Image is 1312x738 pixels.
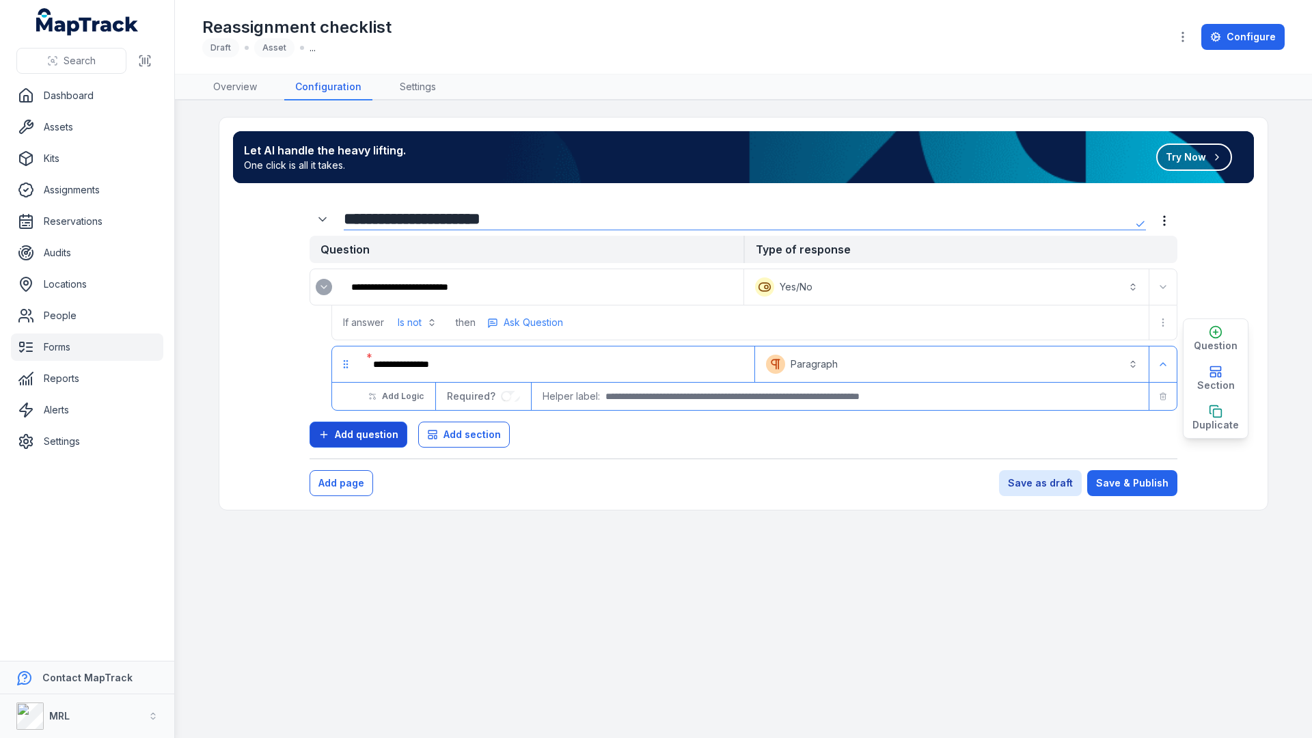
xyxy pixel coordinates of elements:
[1087,470,1177,496] button: Save & Publish
[310,236,743,263] strong: Question
[11,176,163,204] a: Assignments
[389,74,447,100] a: Settings
[743,236,1177,263] strong: Type of response
[340,272,741,302] div: :r29v:-form-item-label
[343,316,384,329] span: If answer
[447,390,501,402] span: Required?
[254,38,295,57] div: Asset
[11,333,163,361] a: Forms
[1184,359,1248,398] button: Section
[11,271,163,298] a: Locations
[1201,24,1285,50] a: Configure
[202,74,268,100] a: Overview
[1192,418,1239,432] span: Duplicate
[310,206,338,232] div: :r29n:-form-item-label
[11,208,163,235] a: Reservations
[999,470,1082,496] button: Save as draft
[310,273,338,301] div: :r2an:-form-item-label
[36,8,139,36] a: MapTrack
[42,672,133,683] strong: Contact MapTrack
[11,113,163,141] a: Assets
[310,422,407,448] button: Add question
[310,41,316,55] span: ...
[1184,398,1248,438] button: Duplicate
[310,206,336,232] button: Expand
[16,48,126,74] button: Search
[11,82,163,109] a: Dashboard
[316,279,332,295] button: Expand
[481,312,569,333] button: more-detail
[335,428,398,441] span: Add question
[1151,208,1177,234] button: more-detail
[11,428,163,455] a: Settings
[1152,276,1174,298] button: Expand
[1152,353,1174,375] button: Expand
[443,428,501,441] span: Add section
[1184,319,1248,359] button: Question
[501,391,520,402] input: :r2b8:-form-item-label
[244,159,406,172] span: One click is all it takes.
[332,351,359,378] div: drag
[202,38,239,57] div: Draft
[758,349,1146,379] button: Paragraph
[543,389,600,403] span: Helper label:
[1197,379,1235,392] span: Section
[382,391,424,402] span: Add Logic
[11,302,163,329] a: People
[456,316,476,329] span: then
[1156,143,1232,171] button: Try Now
[340,359,351,370] svg: drag
[1152,312,1174,333] button: more-detail
[244,142,406,159] strong: Let AI handle the heavy lifting.
[64,54,96,68] span: Search
[1194,339,1238,353] span: Question
[389,310,445,335] button: Is not
[11,365,163,392] a: Reports
[11,396,163,424] a: Alerts
[310,470,373,496] button: Add page
[504,316,563,329] span: Ask Question
[11,239,163,266] a: Audits
[49,710,70,722] strong: MRL
[359,385,433,408] button: Add Logic
[747,272,1146,302] button: Yes/No
[418,422,510,448] button: Add section
[11,145,163,172] a: Kits
[284,74,372,100] a: Configuration
[362,349,752,379] div: :r2b3:-form-item-label
[202,16,392,38] h1: Reassignment checklist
